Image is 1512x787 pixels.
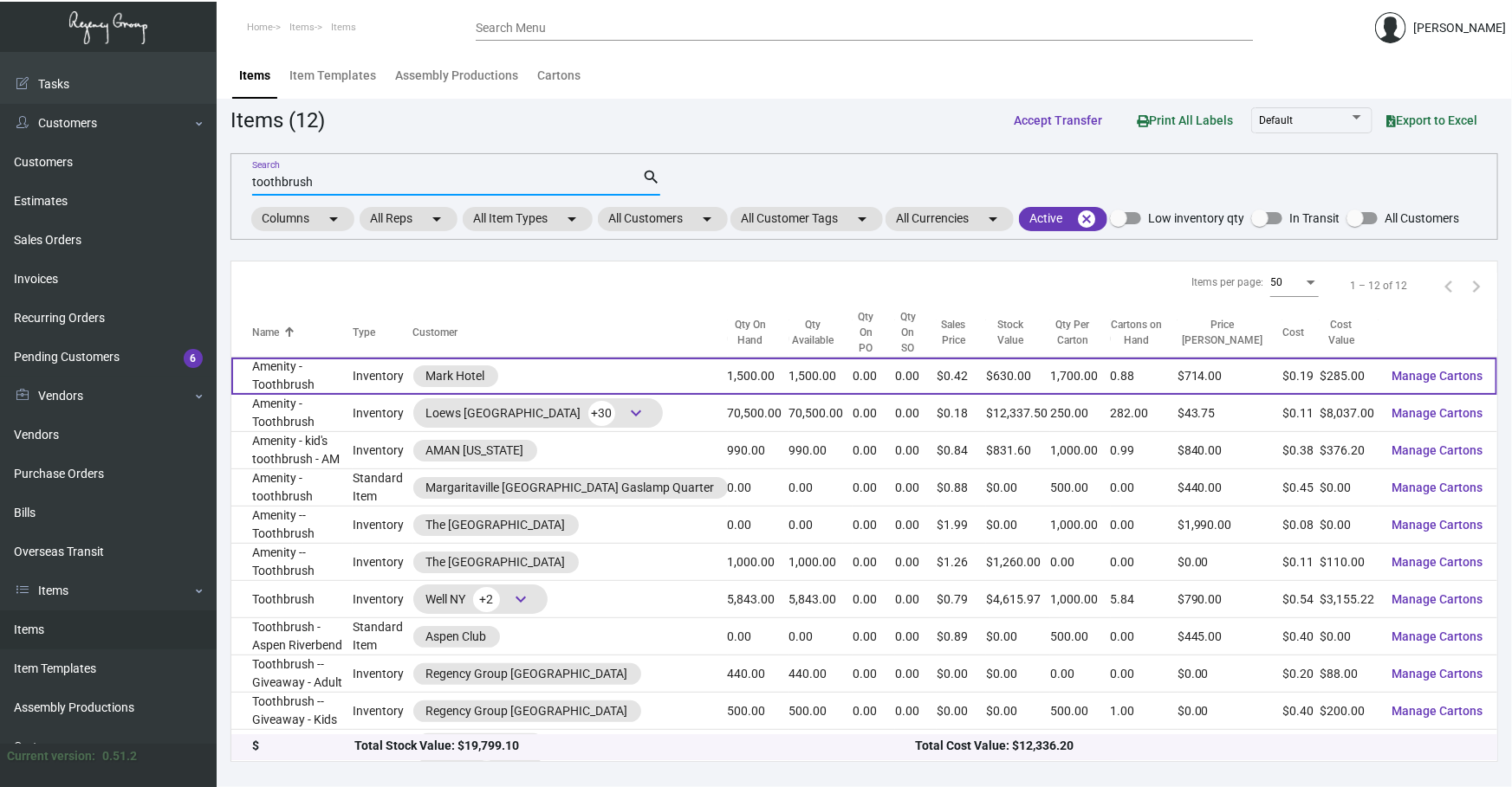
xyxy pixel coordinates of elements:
[1320,655,1379,693] td: $88.00
[1282,326,1320,341] div: Cost
[1050,469,1110,506] td: 500.00
[1050,395,1110,432] td: 250.00
[1320,544,1379,581] td: $110.00
[426,400,650,426] div: Loews [GEOGRAPHIC_DATA]
[1320,395,1379,432] td: $8,037.00
[937,544,985,581] td: $1.26
[1386,113,1477,127] span: Export to Excel
[937,469,985,506] td: $0.88
[1282,655,1320,693] td: $0.20
[289,22,315,33] span: Items
[983,209,1003,229] mat-icon: arrow_drop_down
[986,581,1050,618] td: $4,615.97
[895,655,938,693] td: 0.00
[1379,546,1497,577] button: Manage Cartons
[331,22,356,33] span: Items
[413,310,728,358] th: Customer
[789,730,853,767] td: 157.00
[853,730,895,767] td: 0.00
[1050,618,1110,655] td: 500.00
[598,207,728,231] mat-chip: All Customers
[1148,208,1244,229] span: Low inventory qty
[426,586,535,612] div: Well NY
[1178,469,1282,506] td: $440.00
[895,506,938,544] td: 0.00
[1178,581,1282,618] td: $790.00
[1111,318,1178,349] div: Cartons on Hand
[937,432,985,469] td: $0.84
[1392,592,1483,606] span: Manage Cartons
[789,318,853,349] div: Qty Available
[1320,358,1379,395] td: $285.00
[986,318,1050,349] div: Stock Value
[895,358,938,395] td: 0.00
[1111,655,1178,693] td: 0.00
[853,310,879,357] div: Qty On PO
[353,544,412,581] td: Inventory
[986,395,1050,432] td: $12,337.50
[231,581,353,618] td: Toothbrush
[353,469,412,506] td: Standard Item
[426,665,628,683] div: Regency Group [GEOGRAPHIC_DATA]
[853,469,895,506] td: 0.00
[853,693,895,730] td: 0.00
[937,395,985,432] td: $0.18
[239,67,270,85] div: Items
[353,618,412,655] td: Standard Item
[728,693,789,730] td: 500.00
[1282,618,1320,655] td: $0.40
[1379,397,1497,429] button: Manage Cartons
[1111,395,1178,432] td: 282.00
[231,544,353,581] td: Amenity -- Toothbrush
[895,618,938,655] td: 0.00
[426,367,485,385] div: Mark Hotel
[986,469,1050,506] td: $0.00
[1435,272,1463,300] button: Previous page
[626,403,647,423] span: keyboard_arrow_down
[728,432,789,469] td: 990.00
[789,693,853,730] td: 500.00
[353,693,412,730] td: Inventory
[1050,730,1110,767] td: 200.00
[986,730,1050,767] td: $124.03
[1178,618,1282,655] td: $445.00
[1178,432,1282,469] td: $840.00
[1379,584,1497,615] button: Manage Cartons
[853,395,895,432] td: 0.00
[1111,432,1178,469] td: 0.99
[642,167,660,188] mat-icon: search
[937,655,985,693] td: $0.00
[1111,318,1162,349] div: Cartons on Hand
[728,544,789,581] td: 1,000.00
[1320,581,1379,618] td: $3,155.22
[728,618,789,655] td: 0.00
[1191,274,1263,290] div: Items per page:
[1320,730,1379,767] td: $84.78
[1259,114,1293,126] span: Default
[1111,581,1178,618] td: 5.84
[986,506,1050,544] td: $0.00
[1123,104,1247,136] button: Print All Labels
[426,702,628,720] div: Regency Group [GEOGRAPHIC_DATA]
[1178,693,1282,730] td: $0.00
[728,318,774,349] div: Qty On Hand
[789,618,853,655] td: 0.00
[1111,506,1178,544] td: 0.00
[1282,432,1320,469] td: $0.38
[353,326,375,341] div: Type
[1111,469,1178,506] td: 0.00
[231,395,353,432] td: Amenity - Toothbrush
[1282,506,1320,544] td: $0.08
[1413,19,1506,37] div: [PERSON_NAME]
[728,358,789,395] td: 1,500.00
[1050,655,1110,693] td: 0.00
[1178,358,1282,395] td: $714.00
[853,544,895,581] td: 0.00
[789,432,853,469] td: 990.00
[231,655,353,693] td: Toothbrush -- Giveaway - Adult
[1282,358,1320,395] td: $0.19
[1392,406,1483,420] span: Manage Cartons
[1178,655,1282,693] td: $0.00
[1050,506,1110,544] td: 1,000.00
[986,693,1050,730] td: $0.00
